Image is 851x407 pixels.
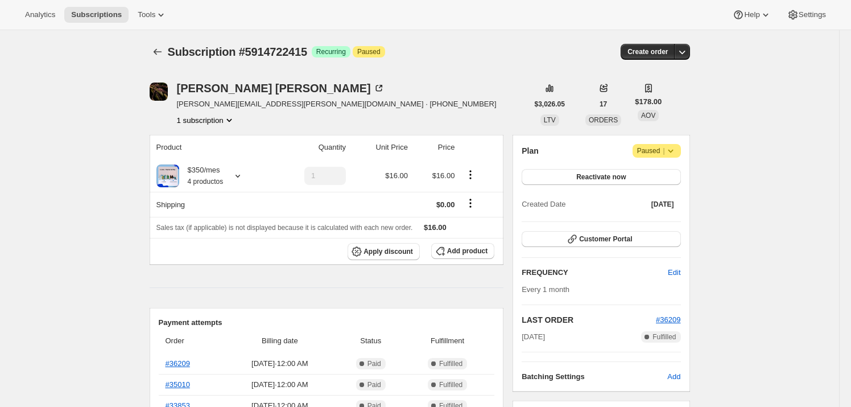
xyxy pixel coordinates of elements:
[150,83,168,101] span: Sandra Barrientos
[407,335,488,347] span: Fulfillment
[522,231,680,247] button: Customer Portal
[576,172,626,182] span: Reactivate now
[522,145,539,157] h2: Plan
[150,192,272,217] th: Shipping
[461,168,480,181] button: Product actions
[660,368,687,386] button: Add
[131,7,173,23] button: Tools
[635,96,662,108] span: $178.00
[656,314,680,326] button: #36209
[159,317,495,328] h2: Payment attempts
[579,235,632,244] span: Customer Portal
[166,359,190,368] a: #36209
[661,264,687,282] button: Edit
[411,135,458,160] th: Price
[637,145,676,157] span: Paused
[25,10,55,19] span: Analytics
[432,171,455,180] span: $16.00
[177,83,385,94] div: [PERSON_NAME] [PERSON_NAME]
[316,47,346,56] span: Recurring
[363,247,413,256] span: Apply discount
[424,223,447,232] span: $16.00
[166,380,190,389] a: #35010
[528,96,572,112] button: $3,026.05
[367,359,381,368] span: Paid
[535,100,565,109] span: $3,026.05
[225,379,334,390] span: [DATE] · 12:00 AM
[522,169,680,185] button: Reactivate now
[522,199,565,210] span: Created Date
[522,285,569,294] span: Every 1 month
[138,10,155,19] span: Tools
[357,47,381,56] span: Paused
[726,7,778,23] button: Help
[641,112,655,120] span: AOV
[461,197,480,209] button: Shipping actions
[663,146,664,155] span: |
[156,165,179,187] img: product img
[600,100,607,109] span: 17
[522,314,656,326] h2: LAST ORDER
[439,359,462,368] span: Fulfilled
[668,267,680,278] span: Edit
[627,47,668,56] span: Create order
[179,165,224,187] div: $350/mes
[385,171,408,180] span: $16.00
[522,267,668,278] h2: FREQUENCY
[71,10,122,19] span: Subscriptions
[812,357,840,384] iframe: Intercom live chat
[348,243,420,260] button: Apply discount
[367,380,381,389] span: Paid
[349,135,411,160] th: Unit Price
[522,371,667,383] h6: Batching Settings
[177,114,235,126] button: Product actions
[744,10,759,19] span: Help
[272,135,349,160] th: Quantity
[177,98,497,110] span: [PERSON_NAME][EMAIL_ADDRESS][PERSON_NAME][DOMAIN_NAME] · [PHONE_NUMBER]
[447,246,488,256] span: Add product
[656,315,680,324] a: #36209
[156,224,413,232] span: Sales tax (if applicable) is not displayed because it is calculated with each new order.
[341,335,400,347] span: Status
[64,7,129,23] button: Subscriptions
[799,10,826,19] span: Settings
[188,178,224,186] small: 4 productos
[780,7,833,23] button: Settings
[621,44,675,60] button: Create order
[225,335,334,347] span: Billing date
[431,243,494,259] button: Add product
[168,46,307,58] span: Subscription #5914722415
[651,200,674,209] span: [DATE]
[522,331,545,343] span: [DATE]
[652,332,676,342] span: Fulfilled
[18,7,62,23] button: Analytics
[544,116,556,124] span: LTV
[159,328,222,353] th: Order
[667,371,680,383] span: Add
[589,116,618,124] span: ORDERS
[436,200,455,209] span: $0.00
[150,44,166,60] button: Subscriptions
[593,96,614,112] button: 17
[225,358,334,369] span: [DATE] · 12:00 AM
[150,135,272,160] th: Product
[645,196,681,212] button: [DATE]
[439,380,462,389] span: Fulfilled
